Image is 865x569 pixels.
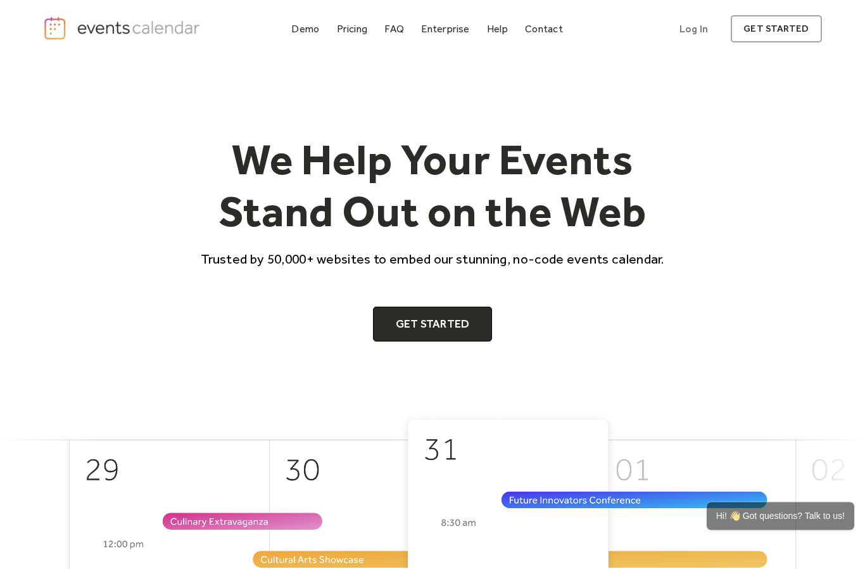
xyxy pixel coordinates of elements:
[286,20,324,37] a: Demo
[332,20,373,37] a: Pricing
[667,15,721,42] a: Log In
[373,307,493,342] a: Get Started
[525,25,563,32] div: Contact
[731,15,821,42] a: get started
[189,250,676,268] p: Trusted by 50,000+ websites to embed our stunning, no-code events calendar.
[291,25,319,32] div: Demo
[189,134,676,237] h1: We Help Your Events Stand Out on the Web
[337,25,368,32] div: Pricing
[487,25,508,32] div: Help
[482,20,513,37] a: Help
[379,20,409,37] a: FAQ
[421,25,469,32] div: Enterprise
[416,20,474,37] a: Enterprise
[43,16,203,41] a: home
[384,25,404,32] div: FAQ
[520,20,568,37] a: Contact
